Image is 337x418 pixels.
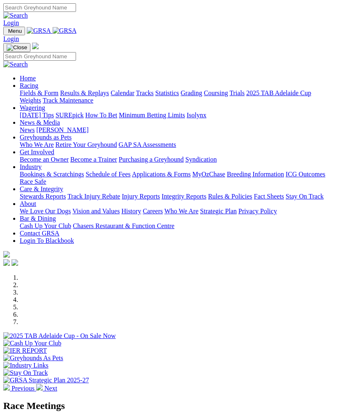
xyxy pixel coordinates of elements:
a: Calendar [111,89,134,96]
div: News & Media [20,126,334,134]
img: chevron-right-pager-white.svg [36,384,43,391]
a: Integrity Reports [162,193,206,200]
a: [DATE] Tips [20,112,54,119]
a: How To Bet [85,112,118,119]
a: Careers [143,208,163,215]
a: Race Safe [20,178,46,185]
input: Search [3,3,76,12]
img: Search [3,12,28,19]
img: Cash Up Your Club [3,340,61,347]
img: GRSA [27,27,51,34]
img: 2025 TAB Adelaide Cup - On Sale Now [3,332,116,340]
span: Menu [8,28,22,34]
img: Close [7,44,27,51]
a: Applications & Forms [132,171,191,178]
a: Trials [229,89,245,96]
div: Get Involved [20,156,334,163]
a: Vision and Values [72,208,120,215]
img: facebook.svg [3,259,10,266]
a: Previous [3,385,36,392]
a: Who We Are [20,141,54,148]
img: GRSA Strategic Plan 2025-27 [3,377,89,384]
div: About [20,208,334,215]
a: Schedule of Fees [85,171,130,178]
img: Search [3,61,28,68]
a: Become an Owner [20,156,69,163]
a: Rules & Policies [208,193,252,200]
img: GRSA [53,27,77,34]
a: Fact Sheets [254,193,284,200]
a: Become a Trainer [70,156,117,163]
a: Coursing [204,89,228,96]
img: Stay On Track [3,369,48,377]
a: Stewards Reports [20,193,66,200]
a: SUREpick [55,112,83,119]
a: News [20,126,35,133]
h2: Race Meetings [3,400,334,411]
a: Chasers Restaurant & Function Centre [73,222,174,229]
img: logo-grsa-white.png [32,43,39,49]
div: Greyhounds as Pets [20,141,334,148]
a: Stay On Track [286,193,323,200]
a: Login To Blackbook [20,237,74,244]
img: chevron-left-pager-white.svg [3,384,10,391]
a: Syndication [185,156,217,163]
a: GAP SA Assessments [119,141,176,148]
img: Greyhounds As Pets [3,354,63,362]
a: Home [20,75,36,82]
input: Search [3,52,76,61]
a: Breeding Information [227,171,284,178]
a: Fields & Form [20,89,58,96]
a: Injury Reports [122,193,160,200]
a: Login [3,19,19,26]
img: IER REPORT [3,347,47,354]
button: Toggle navigation [3,43,30,52]
a: Next [36,385,57,392]
a: News & Media [20,119,60,126]
button: Toggle navigation [3,27,25,35]
div: Wagering [20,112,334,119]
a: Track Injury Rebate [67,193,120,200]
a: Tracks [136,89,154,96]
div: Racing [20,89,334,104]
a: Strategic Plan [200,208,237,215]
a: Racing [20,82,38,89]
div: Industry [20,171,334,185]
a: Bar & Dining [20,215,56,222]
span: Previous [12,385,35,392]
img: Industry Links [3,362,48,369]
a: Results & Replays [60,89,109,96]
a: Weights [20,97,41,104]
a: Privacy Policy [238,208,277,215]
a: Track Maintenance [43,97,93,104]
a: Isolynx [187,112,206,119]
a: We Love Our Dogs [20,208,71,215]
a: Cash Up Your Club [20,222,71,229]
a: Statistics [155,89,179,96]
a: Grading [181,89,202,96]
a: [PERSON_NAME] [36,126,88,133]
a: Bookings & Scratchings [20,171,84,178]
a: 2025 TAB Adelaide Cup [246,89,311,96]
div: Care & Integrity [20,193,334,200]
a: About [20,200,36,207]
a: Get Involved [20,148,54,155]
a: Retire Your Greyhound [55,141,117,148]
img: twitter.svg [12,259,18,266]
img: logo-grsa-white.png [3,251,10,258]
a: Minimum Betting Limits [119,112,185,119]
a: Login [3,35,19,42]
a: Purchasing a Greyhound [119,156,184,163]
a: Care & Integrity [20,185,63,192]
a: History [121,208,141,215]
a: Wagering [20,104,45,111]
a: MyOzChase [192,171,225,178]
span: Next [44,385,57,392]
a: Greyhounds as Pets [20,134,72,141]
a: Industry [20,163,42,170]
a: ICG Outcomes [286,171,325,178]
a: Contact GRSA [20,230,59,237]
div: Bar & Dining [20,222,334,230]
a: Who We Are [164,208,199,215]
